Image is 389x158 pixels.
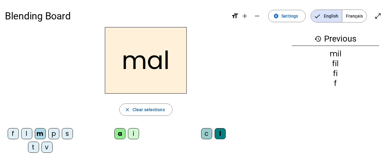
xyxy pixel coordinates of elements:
div: f [292,80,379,87]
div: c [201,128,212,139]
span: Clear selections [133,106,165,113]
div: m [35,128,46,139]
mat-icon: history [314,35,322,43]
div: mil [292,50,379,58]
div: f [8,128,19,139]
span: Français [342,10,367,22]
div: v [42,142,53,153]
div: l [21,128,32,139]
span: Settings [281,12,298,20]
div: fil [292,60,379,67]
mat-icon: close [125,107,130,112]
mat-icon: remove [253,12,261,20]
button: Clear selections [119,103,173,116]
div: p [48,128,59,139]
mat-icon: settings [273,13,279,19]
span: English [311,10,342,22]
h1: Blending Board [5,6,226,26]
mat-button-toggle-group: Language selection [311,10,367,22]
h3: Previous [292,32,379,46]
button: Enter full screen [372,10,384,22]
div: fi [292,70,379,77]
mat-icon: add [241,12,248,20]
button: Decrease font size [251,10,263,22]
div: t [28,142,39,153]
div: l [215,128,226,139]
div: s [62,128,73,139]
h2: mal [105,27,187,94]
button: Settings [268,10,306,22]
mat-icon: format_size [231,12,239,20]
div: i [128,128,139,139]
mat-icon: open_in_full [374,12,382,20]
div: a [114,128,125,139]
button: Increase font size [239,10,251,22]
